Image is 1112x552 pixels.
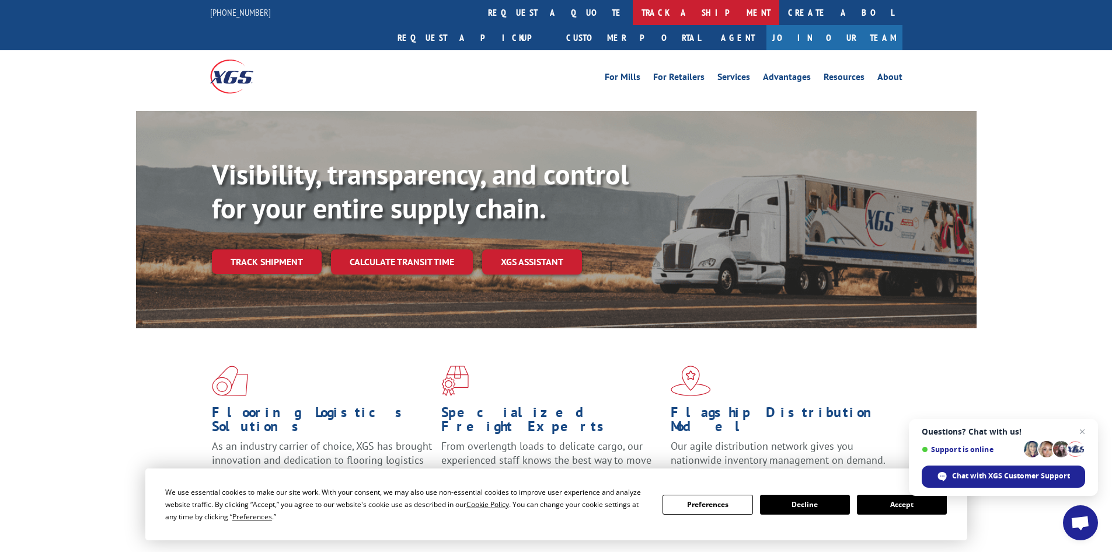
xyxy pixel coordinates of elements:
[824,72,864,85] a: Resources
[605,72,640,85] a: For Mills
[709,25,766,50] a: Agent
[212,439,432,481] span: As an industry carrier of choice, XGS has brought innovation and dedication to flooring logistics...
[671,439,886,467] span: Our agile distribution network gives you nationwide inventory management on demand.
[766,25,902,50] a: Join Our Team
[922,466,1085,488] div: Chat with XGS Customer Support
[922,427,1085,436] span: Questions? Chat with us!
[389,25,557,50] a: Request a pickup
[441,439,662,491] p: From overlength loads to delicate cargo, our experienced staff knows the best way to move your fr...
[212,249,322,274] a: Track shipment
[877,72,902,85] a: About
[717,72,750,85] a: Services
[210,6,271,18] a: [PHONE_NUMBER]
[441,405,662,439] h1: Specialized Freight Experts
[466,499,509,509] span: Cookie Policy
[671,405,891,439] h1: Flagship Distribution Model
[145,468,967,540] div: Cookie Consent Prompt
[857,495,947,515] button: Accept
[1075,425,1089,439] span: Close chat
[1063,505,1098,540] div: Open chat
[212,405,433,439] h1: Flooring Logistics Solutions
[952,471,1070,481] span: Chat with XGS Customer Support
[482,249,582,275] a: XGS ASSISTANT
[331,249,473,275] a: Calculate transit time
[232,512,272,522] span: Preferences
[653,72,705,85] a: For Retailers
[663,495,752,515] button: Preferences
[557,25,709,50] a: Customer Portal
[671,366,711,396] img: xgs-icon-flagship-distribution-model-red
[763,72,811,85] a: Advantages
[441,366,469,396] img: xgs-icon-focused-on-flooring-red
[760,495,850,515] button: Decline
[212,156,629,226] b: Visibility, transparency, and control for your entire supply chain.
[212,366,248,396] img: xgs-icon-total-supply-chain-intelligence-red
[165,486,649,523] div: We use essential cookies to make our site work. With your consent, we may also use non-essential ...
[922,445,1020,454] span: Support is online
